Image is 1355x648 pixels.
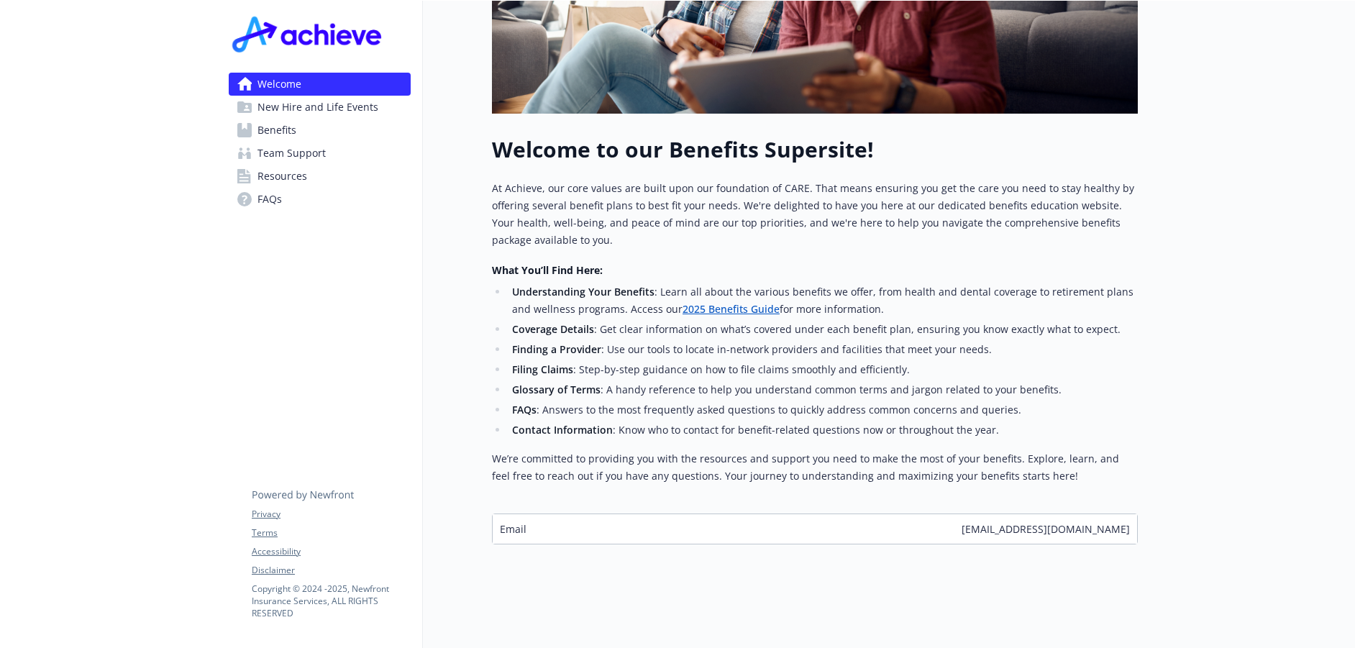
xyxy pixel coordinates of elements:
[683,302,780,316] a: 2025 Benefits Guide
[962,521,1130,537] span: [EMAIL_ADDRESS][DOMAIN_NAME]
[512,383,601,396] strong: Glossary of Terms
[492,450,1138,485] p: We’re committed to providing you with the resources and support you need to make the most of your...
[508,381,1138,398] li: : A handy reference to help you understand common terms and jargon related to your benefits.
[512,285,654,298] strong: Understanding Your Benefits
[257,188,282,211] span: FAQs
[257,96,378,119] span: New Hire and Life Events
[252,583,410,619] p: Copyright © 2024 - 2025 , Newfront Insurance Services, ALL RIGHTS RESERVED
[512,403,537,416] strong: FAQs
[229,188,411,211] a: FAQs
[252,508,410,521] a: Privacy
[492,180,1138,249] p: At Achieve, our core values are built upon our foundation of CARE. That means ensuring you get th...
[512,322,594,336] strong: Coverage Details
[508,321,1138,338] li: : Get clear information on what’s covered under each benefit plan, ensuring you know exactly what...
[508,361,1138,378] li: : Step-by-step guidance on how to file claims smoothly and efficiently.
[508,401,1138,419] li: : Answers to the most frequently asked questions to quickly address common concerns and queries.
[257,73,301,96] span: Welcome
[252,564,410,577] a: Disclaimer
[500,521,526,537] span: Email
[229,96,411,119] a: New Hire and Life Events
[252,526,410,539] a: Terms
[512,362,573,376] strong: Filing Claims
[229,119,411,142] a: Benefits
[508,341,1138,358] li: : Use our tools to locate in-network providers and facilities that meet your needs.
[252,545,410,558] a: Accessibility
[492,137,1138,163] h1: Welcome to our Benefits Supersite!
[257,119,296,142] span: Benefits
[512,423,613,437] strong: Contact Information
[508,421,1138,439] li: : Know who to contact for benefit-related questions now or throughout the year.
[229,142,411,165] a: Team Support
[229,73,411,96] a: Welcome
[492,263,603,277] strong: What You’ll Find Here:
[229,165,411,188] a: Resources
[257,165,307,188] span: Resources
[257,142,326,165] span: Team Support
[508,283,1138,318] li: : Learn all about the various benefits we offer, from health and dental coverage to retirement pl...
[512,342,601,356] strong: Finding a Provider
